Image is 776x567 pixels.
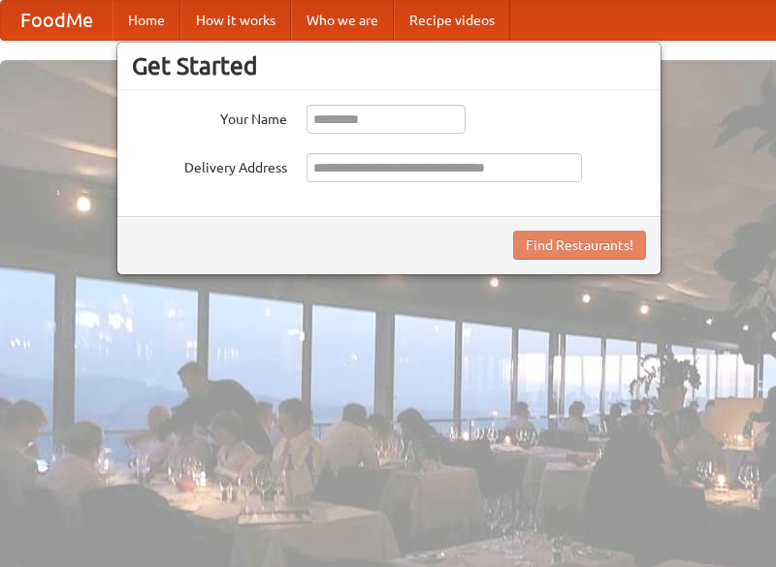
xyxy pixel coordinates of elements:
a: Home [113,1,180,40]
label: Delivery Address [132,153,287,177]
label: Your Name [132,105,287,129]
a: Recipe videos [394,1,510,40]
a: Who we are [291,1,394,40]
h3: Get Started [132,51,646,80]
button: Find Restaurants! [513,231,646,260]
a: FoodMe [1,1,113,40]
a: How it works [180,1,291,40]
